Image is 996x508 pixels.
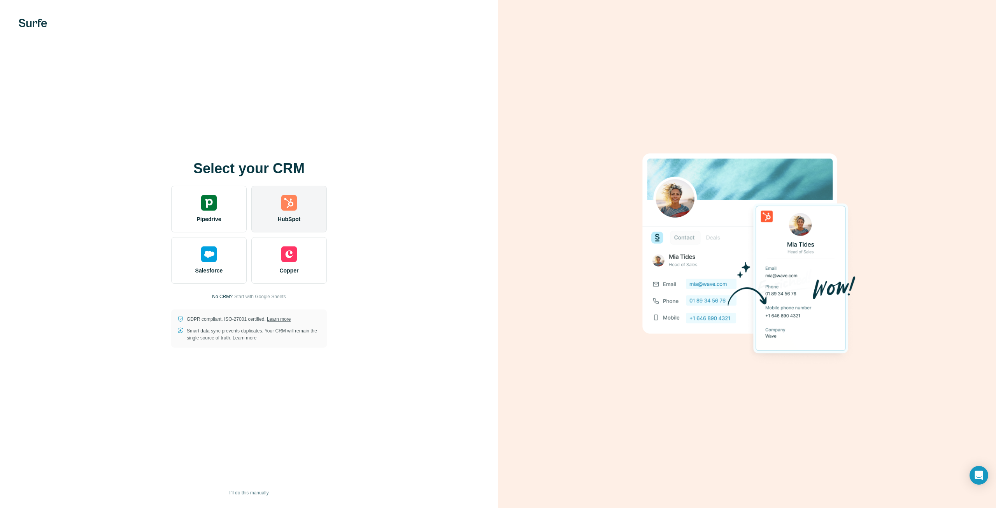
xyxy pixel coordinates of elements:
[212,293,233,300] p: No CRM?
[19,19,47,27] img: Surfe's logo
[233,335,256,341] a: Learn more
[278,215,300,223] span: HubSpot
[234,293,286,300] button: Start with Google Sheets
[201,195,217,211] img: pipedrive's logo
[280,267,299,274] span: Copper
[196,215,221,223] span: Pipedrive
[970,466,988,485] div: Open Intercom Messenger
[638,141,856,367] img: HUBSPOT image
[187,327,321,341] p: Smart data sync prevents duplicates. Your CRM will remain the single source of truth.
[281,246,297,262] img: copper's logo
[201,246,217,262] img: salesforce's logo
[187,316,291,323] p: GDPR compliant. ISO-27001 certified.
[195,267,223,274] span: Salesforce
[281,195,297,211] img: hubspot's logo
[171,161,327,176] h1: Select your CRM
[229,489,268,496] span: I’ll do this manually
[224,487,274,499] button: I’ll do this manually
[267,316,291,322] a: Learn more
